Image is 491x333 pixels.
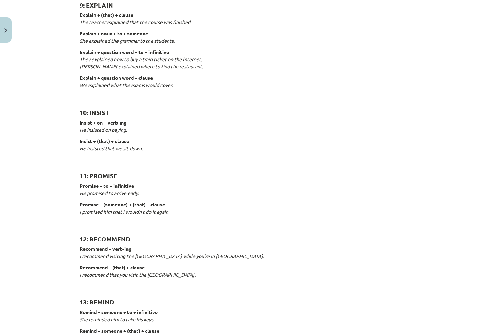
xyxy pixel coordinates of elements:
em: She explained the grammar to the students. [80,37,175,44]
em: He insisted on paying. [80,127,127,133]
strong: Recommend + (that) + clause [80,264,145,270]
strong: Insist + (that) + clause [80,138,129,144]
strong: Promise + to + infinitive [80,183,134,189]
em: I recommend that you visit the [GEOGRAPHIC_DATA]. [80,271,196,278]
strong: Recommend + verb-ing [80,246,131,252]
em: I promised him that I wouldn't do it again. [80,208,169,215]
em: The teacher explained that the course was finished. [80,19,191,25]
img: icon-close-lesson-0947bae3869378f0d4975bcd49f059093ad1ed9edebbc8119c70593378902aed.svg [4,28,7,33]
strong: Explain + noun + to + someone [80,30,148,36]
em: She reminded him to take his keys. [80,316,154,322]
strong: 9: EXPLAIN [80,1,113,9]
em: He insisted that we sit down. [80,145,143,151]
strong: Explain + (that) + clause [80,12,133,18]
strong: Explain + question word + clause [80,75,153,81]
em: I recommend visiting the [GEOGRAPHIC_DATA] while you're in [GEOGRAPHIC_DATA]. [80,253,264,259]
strong: Insist + on + verb-ing [80,119,126,126]
strong: 13: REMIND [80,298,114,306]
em: We explained what the exams would cover. [80,82,173,88]
em: They explained how to buy a train ticket on the internet. [80,56,202,62]
em: He promised to arrive early. [80,190,139,196]
strong: Remind + someone + to + infinitive [80,309,158,315]
strong: 10: INSIST [80,108,109,116]
strong: 11: PROMISE [80,172,117,180]
strong: Promise + (someone) + (that) + clause [80,201,165,207]
em: [PERSON_NAME] explained where to find the restaurant. [80,63,203,69]
strong: Explain + question word + to + infinitive [80,49,169,55]
strong: 12: RECOMMEND [80,235,130,243]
